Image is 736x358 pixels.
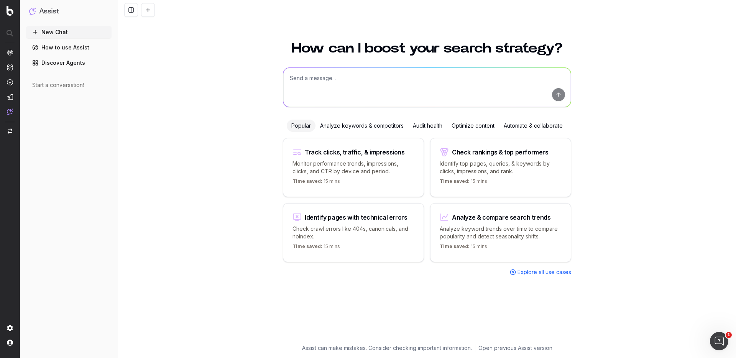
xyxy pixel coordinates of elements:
[292,178,340,187] p: 15 mins
[8,128,12,134] img: Switch project
[292,160,414,175] p: Monitor performance trends, impressions, clicks, and CTR by device and period.
[710,332,728,350] iframe: Intercom live chat
[7,108,13,115] img: Assist
[440,178,470,184] span: Time saved:
[478,344,552,352] a: Open previous Assist version
[29,8,36,15] img: Assist
[440,160,562,175] p: Identify top pages, queries, & keywords by clicks, impressions, and rank.
[726,332,732,338] span: 1
[440,243,470,249] span: Time saved:
[7,94,13,100] img: Studio
[7,64,13,71] img: Intelligence
[517,268,571,276] span: Explore all use cases
[7,49,13,56] img: Analytics
[452,149,549,155] div: Check rankings & top performers
[292,225,414,240] p: Check crawl errors like 404s, canonicals, and noindex.
[440,243,487,253] p: 15 mins
[32,81,105,89] div: Start a conversation!
[283,41,571,55] h1: How can I boost your search strategy?
[26,57,112,69] a: Discover Agents
[287,120,315,132] div: Popular
[7,79,13,85] img: Activation
[292,178,322,184] span: Time saved:
[26,41,112,54] a: How to use Assist
[292,243,340,253] p: 15 mins
[305,149,405,155] div: Track clicks, traffic, & impressions
[499,120,567,132] div: Automate & collaborate
[447,120,499,132] div: Optimize content
[440,225,562,240] p: Analyze keyword trends over time to compare popularity and detect seasonality shifts.
[7,340,13,346] img: My account
[315,120,408,132] div: Analyze keywords & competitors
[452,214,551,220] div: Analyze & compare search trends
[292,243,322,249] span: Time saved:
[7,6,13,16] img: Botify logo
[510,268,571,276] a: Explore all use cases
[39,6,59,17] h1: Assist
[440,178,487,187] p: 15 mins
[7,325,13,331] img: Setting
[302,344,472,352] p: Assist can make mistakes. Consider checking important information.
[29,6,108,17] button: Assist
[305,214,407,220] div: Identify pages with technical errors
[408,120,447,132] div: Audit health
[26,26,112,38] button: New Chat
